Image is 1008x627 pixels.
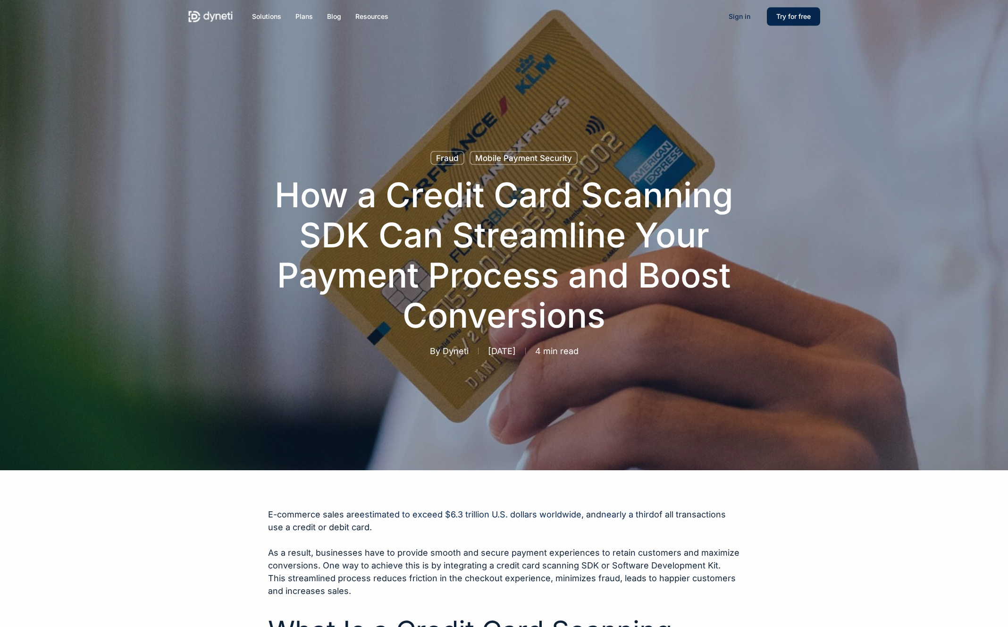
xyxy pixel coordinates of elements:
[729,12,750,20] span: Sign in
[327,11,341,22] a: Blog
[268,548,739,596] span: As a result, businesses have to provide smooth and secure payment experiences to retain customers...
[470,151,578,165] a: Mobile Payment Security
[252,12,281,20] span: Solutions
[295,12,313,20] span: Plans
[268,165,740,345] h1: How a Credit Card Scanning SDK Can Streamline Your Payment Process and Boost Conversions
[767,11,820,22] a: Try for free
[525,348,588,355] span: 4 min read
[601,509,654,519] a: nearly a third
[719,9,760,24] a: Sign in
[355,11,388,22] a: Resources
[776,12,811,20] span: Try for free
[360,509,581,519] a: estimated to exceed $6.3 trillion U.S. dollars worldwide
[252,11,281,22] a: Solutions
[430,151,464,165] a: Fraud
[430,348,440,355] span: By
[327,12,341,20] span: Blog
[581,509,601,519] span: , and
[268,509,360,519] span: E-commerce sales are
[443,346,469,356] a: Dyneti
[295,11,313,22] a: Plans
[478,348,525,355] span: [DATE]
[355,12,388,20] span: Resources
